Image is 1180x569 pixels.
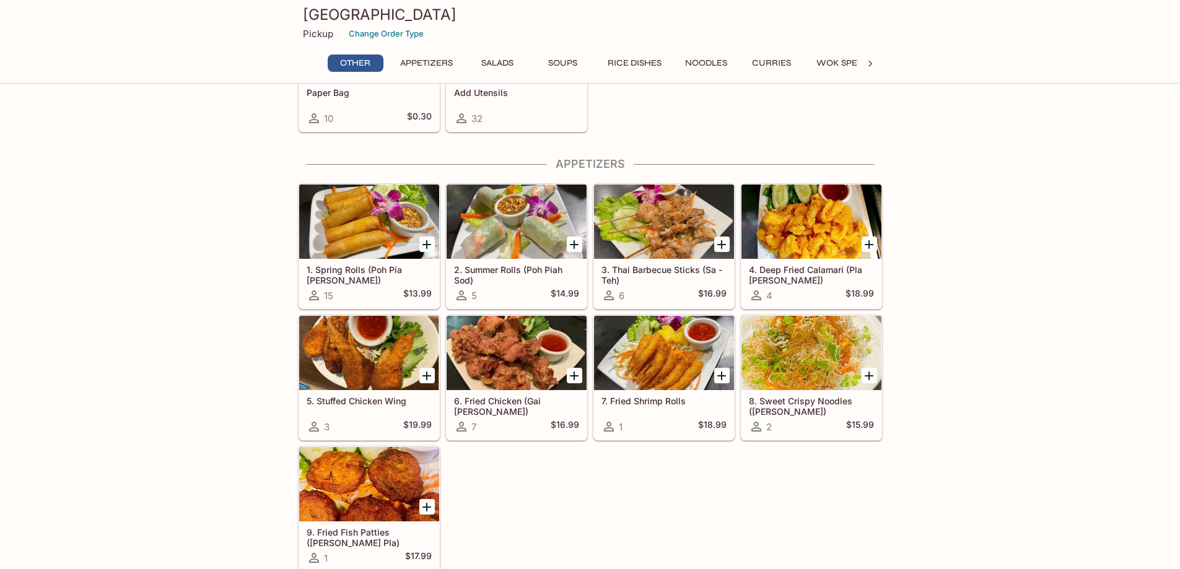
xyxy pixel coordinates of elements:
h5: 1. Spring Rolls (Poh Pia [PERSON_NAME]) [307,264,432,285]
span: 4 [766,290,772,302]
div: 7. Fried Shrimp Rolls [594,316,734,390]
button: Add 5. Stuffed Chicken Wing [419,368,435,383]
div: 6. Fried Chicken (Gai Tod) [447,316,587,390]
button: Add 6. Fried Chicken (Gai Tod) [567,368,582,383]
span: 6 [619,290,624,302]
a: 7. Fried Shrimp Rolls1$18.99 [593,315,735,440]
button: Noodles [678,54,734,72]
div: 8. Sweet Crispy Noodles (Mee Krob) [741,316,881,390]
button: Add 2. Summer Rolls (Poh Piah Sod) [567,237,582,252]
a: 5. Stuffed Chicken Wing3$19.99 [299,315,440,440]
span: 5 [471,290,477,302]
h5: 8. Sweet Crispy Noodles ([PERSON_NAME]) [749,396,874,416]
div: 2. Summer Rolls (Poh Piah Sod) [447,185,587,259]
h5: $17.99 [405,550,432,565]
h5: 2. Summer Rolls (Poh Piah Sod) [454,264,579,285]
h5: Add Utensils [454,87,579,98]
div: 9. Fried Fish Patties (Tod Mun Pla) [299,447,439,521]
h5: $13.99 [403,288,432,303]
span: 1 [324,552,328,564]
h5: 6. Fried Chicken (Gai [PERSON_NAME]) [454,396,579,416]
div: 3. Thai Barbecue Sticks (Sa - Teh) [594,185,734,259]
button: Soups [535,54,591,72]
button: Change Order Type [343,24,429,43]
a: 1. Spring Rolls (Poh Pia [PERSON_NAME])15$13.99 [299,184,440,309]
h5: $0.30 [407,111,432,126]
span: 7 [471,421,476,433]
h5: $19.99 [403,419,432,434]
h5: $15.99 [846,419,874,434]
h5: $18.99 [846,288,874,303]
button: Add 4. Deep Fried Calamari (Pla Meuk Tod) [862,237,877,252]
button: Wok Specialties [810,54,901,72]
h5: $18.99 [698,419,727,434]
h5: $14.99 [551,288,579,303]
a: 4. Deep Fried Calamari (Pla [PERSON_NAME])4$18.99 [741,184,882,309]
h3: [GEOGRAPHIC_DATA] [303,5,878,24]
span: 1 [619,421,623,433]
a: 3. Thai Barbecue Sticks (Sa - Teh)6$16.99 [593,184,735,309]
a: 6. Fried Chicken (Gai [PERSON_NAME])7$16.99 [446,315,587,440]
div: 4. Deep Fried Calamari (Pla Meuk Tod) [741,185,881,259]
span: 2 [766,421,772,433]
h5: 9. Fried Fish Patties ([PERSON_NAME] Pla) [307,527,432,547]
button: Rice Dishes [601,54,668,72]
h5: $16.99 [551,419,579,434]
h5: 5. Stuffed Chicken Wing [307,396,432,406]
button: Add 9. Fried Fish Patties (Tod Mun Pla) [419,499,435,515]
button: Appetizers [393,54,460,72]
div: 5. Stuffed Chicken Wing [299,316,439,390]
a: 8. Sweet Crispy Noodles ([PERSON_NAME])2$15.99 [741,315,882,440]
button: Add 7. Fried Shrimp Rolls [714,368,730,383]
h4: Appetizers [298,157,883,171]
button: Curries [744,54,800,72]
h5: 7. Fried Shrimp Rolls [601,396,727,406]
div: 1. Spring Rolls (Poh Pia Tod) [299,185,439,259]
h5: 3. Thai Barbecue Sticks (Sa - Teh) [601,264,727,285]
p: Pickup [303,28,333,40]
button: Add 1. Spring Rolls (Poh Pia Tod) [419,237,435,252]
span: 15 [324,290,333,302]
a: 2. Summer Rolls (Poh Piah Sod)5$14.99 [446,184,587,309]
span: 3 [324,421,330,433]
h5: $16.99 [698,288,727,303]
button: Add 8. Sweet Crispy Noodles (Mee Krob) [862,368,877,383]
span: 10 [324,113,333,124]
button: Add 3. Thai Barbecue Sticks (Sa - Teh) [714,237,730,252]
span: 32 [471,113,483,124]
button: Salads [470,54,525,72]
h5: Paper Bag [307,87,432,98]
h5: 4. Deep Fried Calamari (Pla [PERSON_NAME]) [749,264,874,285]
button: Other [328,54,383,72]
